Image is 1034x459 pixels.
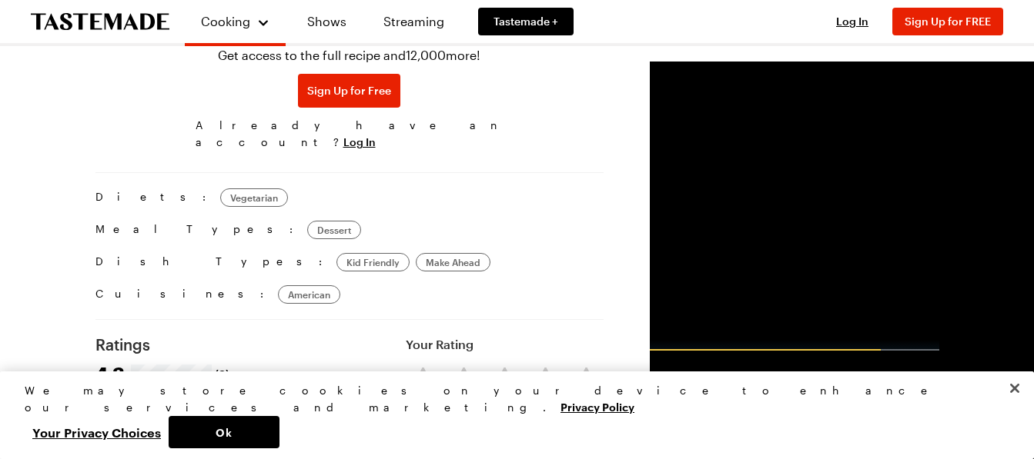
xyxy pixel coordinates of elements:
[650,62,939,351] video-js: Video Player
[220,188,288,207] a: Vegetarian
[25,382,996,416] div: We may store cookies on your device to enhance our services and marketing.
[416,253,490,271] a: Make Ahead
[998,371,1032,405] button: Close
[215,366,229,381] span: (3)
[230,190,278,205] span: Vegetarian
[95,335,229,354] h4: Ratings
[822,14,883,29] button: Log In
[317,222,351,238] span: Dessert
[95,221,301,239] span: Meal Types:
[336,253,410,271] a: Kid Friendly
[169,416,279,448] button: Ok
[131,368,229,380] div: 4.35/5 stars from 3 reviews
[218,46,480,65] p: Get access to the full recipe and 12,000 more!
[196,117,504,151] span: Already have an account?
[31,13,169,31] a: To Tastemade Home Page
[200,6,270,37] button: Cooking
[406,335,473,354] h4: Your Rating
[307,221,361,239] a: Dessert
[288,287,330,302] span: American
[201,14,250,28] span: Cooking
[25,382,996,448] div: Privacy
[561,399,634,414] a: More information about your privacy, opens in a new tab
[905,15,991,28] span: Sign Up for FREE
[307,83,391,98] span: Sign Up for Free
[95,253,330,271] span: Dish Types:
[278,285,340,304] a: American
[298,74,400,108] button: Sign Up for Free
[95,363,125,384] span: 4.3
[478,8,574,35] a: Tastemade +
[25,416,169,448] button: Your Privacy Choices
[95,188,214,207] span: Diets:
[892,8,1003,35] button: Sign Up for FREE
[836,15,868,28] span: Log In
[494,14,558,29] span: Tastemade +
[343,135,376,150] button: Log In
[426,254,480,270] span: Make Ahead
[346,254,400,270] span: Kid Friendly
[95,285,272,304] span: Cuisines:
